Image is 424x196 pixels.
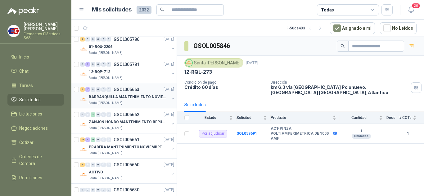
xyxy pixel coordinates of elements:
div: 2 [80,87,85,92]
p: BARRANQUILLA MANTENIMIENTO NOVIEMBRE [89,94,166,100]
div: 0 [101,137,106,142]
img: Company Logo [80,171,88,178]
div: 0 [96,37,101,41]
div: Solicitudes [184,101,206,108]
b: 1 [399,131,417,137]
p: [DATE] [246,60,258,66]
span: Solicitudes [19,96,41,103]
p: [DATE] [164,37,174,42]
p: Santa [PERSON_NAME] [89,101,122,106]
p: km 6.3 via [GEOGRAPHIC_DATA] Polonuevo. [GEOGRAPHIC_DATA] [GEOGRAPHIC_DATA] , Atlántico [271,85,408,95]
div: 0 [85,163,90,167]
div: 0 [106,188,111,192]
span: Producto [271,115,331,120]
a: Cotizar [7,137,64,148]
div: 1 [80,163,85,167]
b: 1 [340,129,383,134]
div: 0 [101,188,106,192]
p: Condición de pago [184,80,266,85]
div: 0 [80,188,85,192]
span: Tareas [19,82,33,89]
p: Santa [PERSON_NAME] [89,76,122,81]
b: ACT-PINZA VOLTIAMPERIMETRICA DE 1000 AMP [271,126,332,141]
button: 20 [405,4,417,15]
a: 0 0 5 0 0 0 GSOL005662[DATE] Company LogoZANJON HONDO MANTENIMIENTO REPUESTOSSanta [PERSON_NAME] [80,111,175,131]
div: 0 [96,62,101,67]
div: 0 [91,87,95,92]
h3: GSOL005846 [193,41,231,51]
a: 2 20 0 0 0 0 GSOL005663[DATE] Company LogoBARRANQUILLA MANTENIMIENTO NOVIEMBRESanta [PERSON_NAME] [80,86,175,106]
div: 0 [96,137,101,142]
p: Santa [PERSON_NAME] [89,176,122,181]
div: Santa [PERSON_NAME] [184,58,243,68]
span: # COTs [399,115,412,120]
a: SOL059691 [237,131,257,136]
span: Remisiones [19,174,42,181]
div: 0 [96,112,101,117]
div: 0 [106,87,111,92]
div: 0 [101,62,106,67]
th: Cantidad [340,112,386,124]
div: 0 [96,87,101,92]
span: 2032 [137,6,151,14]
div: 2 [85,62,90,67]
span: Negociaciones [19,125,48,132]
img: Company Logo [80,121,88,128]
span: search [160,7,165,12]
p: Elementos Eléctricos SAS [24,32,64,40]
img: Company Logo [80,46,88,53]
button: No Leídos [380,22,417,34]
p: [DATE] [164,162,174,168]
a: Órdenes de Compra [7,151,64,169]
div: 0 [91,37,95,41]
span: Solicitud [237,115,262,120]
p: Santa [PERSON_NAME] [89,126,122,131]
a: Tareas [7,80,64,91]
p: GSOL005663 [114,87,139,92]
div: 0 [85,37,90,41]
span: search [341,44,345,48]
span: 20 [412,3,420,9]
div: 29 [91,137,95,142]
div: 1 - 50 de 483 [287,23,325,33]
p: ZANJON HONDO MANTENIMIENTO REPUESTOS [89,119,166,125]
span: Cotizar [19,139,34,146]
th: Docs [386,112,399,124]
img: Company Logo [80,71,88,78]
th: Solicitud [237,112,271,124]
div: Todas [321,7,334,13]
div: 5 [91,112,95,117]
span: Chat [19,68,29,75]
span: Órdenes de Compra [19,153,58,167]
p: 12-RQL-273 [184,69,212,75]
div: 1 [80,37,85,41]
img: Company Logo [80,96,88,103]
div: 0 [101,163,106,167]
a: 1 0 0 0 0 0 GSOL005660[DATE] Company LogoACTIVOSanta [PERSON_NAME] [80,161,175,181]
div: 0 [91,163,95,167]
div: 0 [91,188,95,192]
div: 16 [80,137,85,142]
div: 0 [85,112,90,117]
img: Company Logo [8,25,20,37]
p: PRADERA MANTENIMIENTO NOVIEMBRE [89,144,162,150]
p: GSOL005781 [114,62,139,67]
span: Cantidad [340,115,378,120]
p: [DATE] [164,112,174,118]
div: 0 [106,62,111,67]
a: Negociaciones [7,122,64,134]
p: Santa [PERSON_NAME] [89,50,122,55]
p: [PERSON_NAME] [PERSON_NAME] [24,22,64,31]
span: Estado [193,115,228,120]
p: ACTIVO [89,169,103,175]
a: Remisiones [7,172,64,184]
span: Inicio [19,54,29,60]
a: Solicitudes [7,94,64,106]
div: 0 [106,112,111,117]
p: GSOL005786 [114,37,139,41]
div: 0 [106,37,111,41]
th: Estado [193,112,237,124]
div: 0 [80,112,85,117]
p: Santa [PERSON_NAME] [89,151,122,156]
span: Licitaciones [19,111,42,117]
